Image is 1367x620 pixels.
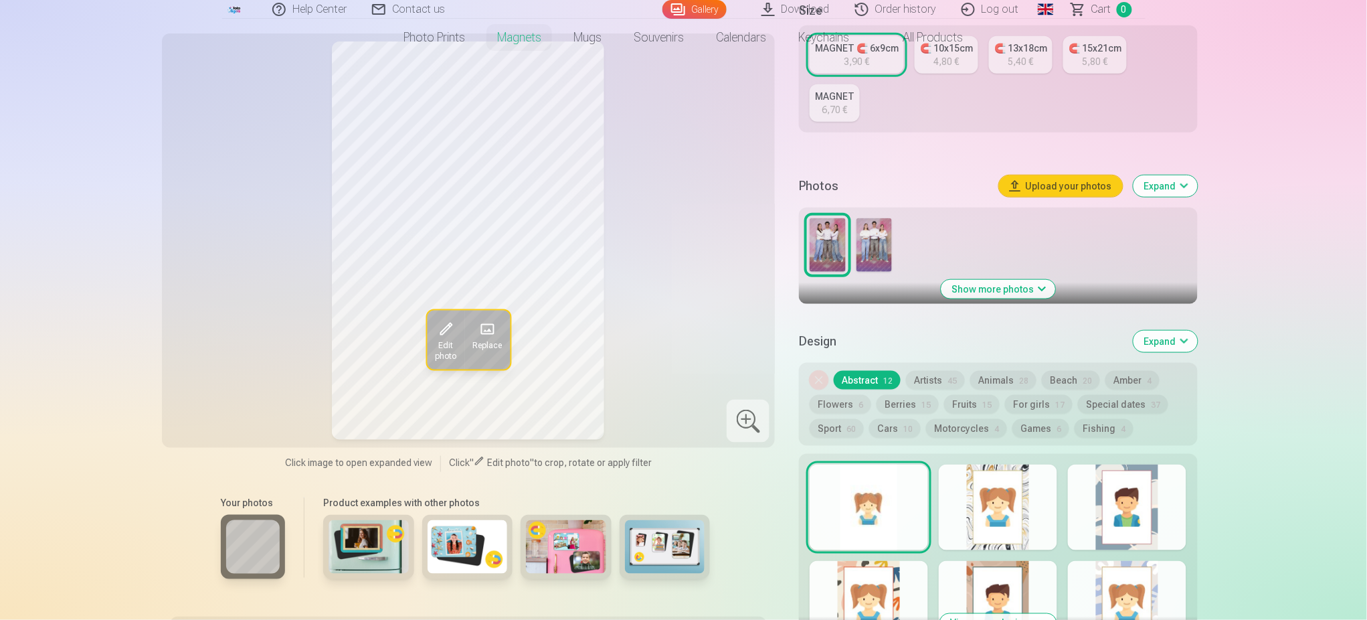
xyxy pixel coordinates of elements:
span: 6 [858,400,863,410]
span: " [470,457,474,468]
span: Edit photo [487,457,530,468]
img: /fa1 [227,5,242,13]
span: 10 [903,424,913,434]
a: All products [865,19,980,56]
span: 20 [1083,376,1092,386]
span: 37 [1151,400,1160,410]
div: 4,80 € [934,55,960,68]
button: Amber4 [1105,371,1160,390]
span: 28 [1019,376,1028,386]
a: Souvenirs [618,19,700,56]
button: Beach20 [1042,371,1100,390]
span: Edit photo [435,340,456,362]
button: Games6 [1012,419,1069,438]
span: 45 [947,376,957,386]
button: Abstract12 [834,371,901,390]
button: Fishing4 [1075,419,1133,438]
span: Replace [472,340,502,351]
a: Mugs [557,19,618,56]
span: Click [449,457,470,468]
h6: Product examples with other photos [318,496,715,510]
h5: Design [799,332,1122,351]
a: Photo prints [387,19,481,56]
button: Animals28 [970,371,1036,390]
span: 4 [1147,376,1152,386]
span: 60 [846,424,856,434]
span: Сart [1091,1,1111,17]
button: Special dates37 [1078,395,1168,414]
div: 5,80 € [1083,55,1108,68]
button: Expand [1133,331,1198,352]
div: 5,40 € [1008,55,1034,68]
div: 6,70 € [822,103,848,117]
button: Cars10 [869,419,921,438]
span: 4 [1121,424,1125,434]
button: For girls17 [1005,395,1073,414]
a: Calendars [700,19,782,56]
div: MAGNET [815,90,854,103]
button: Artists45 [906,371,965,390]
span: 12 [883,376,893,386]
button: Show more photos [941,280,1055,299]
span: 15 [982,400,992,410]
a: Keychains [782,19,865,56]
button: Sport60 [810,419,864,438]
div: 3,90 € [844,55,870,68]
button: Replace [464,311,510,370]
button: Fruits15 [944,395,1000,414]
h5: Photos [799,177,988,196]
button: Motorcycles4 [926,419,1007,438]
a: Magnets [481,19,557,56]
span: 4 [994,424,999,434]
button: Edit photo [427,311,464,370]
button: Expand [1133,175,1198,197]
span: 0 [1117,2,1132,17]
a: MAGNET6,70 € [810,84,860,122]
button: Upload your photos [999,175,1123,197]
span: Click image to open expanded view [285,456,432,469]
span: " [530,457,534,468]
button: Berries15 [877,395,939,414]
button: Flowers6 [810,395,871,414]
h6: Your photos [221,496,285,510]
span: 15 [921,400,931,410]
span: 17 [1055,400,1065,410]
span: to crop, rotate or apply filter [534,457,652,468]
span: 6 [1057,424,1061,434]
